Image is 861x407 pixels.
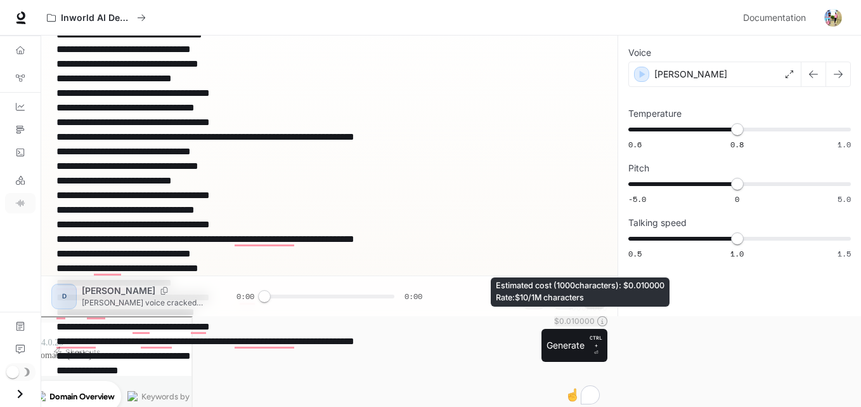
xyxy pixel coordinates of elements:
a: Traces [5,119,36,140]
span: 1.0 [838,139,851,150]
a: Graph Registry [5,68,36,88]
div: Keywords by Traffic [140,75,214,83]
div: v 4.0.25 [36,20,62,30]
a: TTS Playground [5,193,36,213]
a: Documentation [5,316,36,337]
button: All workspaces [41,5,152,30]
img: tab_keywords_by_traffic_grey.svg [126,74,136,84]
div: Domain Overview [48,75,113,83]
span: 0 [735,194,739,204]
a: Documentation [738,5,815,30]
textarea: To enrich screen reader interactions, please activate Accessibility in Grammarly extension settings [56,27,602,407]
a: Dashboards [5,97,36,117]
button: GenerateCTRL +⏎ [541,329,607,362]
p: Talking speed [628,218,687,227]
button: Shortcuts [51,342,105,362]
p: CTRL + [590,334,602,349]
span: 5.0 [838,194,851,204]
a: LLM Playground [5,170,36,190]
a: Overview [5,40,36,60]
span: 0.8 [730,139,744,150]
span: Documentation [743,10,806,26]
img: User avatar [824,9,842,27]
img: website_grey.svg [20,33,30,43]
p: Temperature [628,109,682,118]
p: Inworld AI Demos [61,13,132,23]
div: Domain: [URL] [33,33,90,43]
span: 0.5 [628,248,642,259]
p: Pitch [628,164,649,173]
p: ⏎ [590,334,602,357]
img: logo_orange.svg [20,20,30,30]
span: 0.6 [628,139,642,150]
span: 1.5 [838,248,851,259]
button: User avatar [820,5,846,30]
span: -5.0 [628,194,646,204]
a: Logs [5,142,36,163]
div: Estimated cost ( 1000 characters): $ 0.010000 Rate: $10/1M characters [491,277,670,307]
span: 1.0 [730,248,744,259]
img: tab_domain_overview_orange.svg [34,74,44,84]
p: Voice [628,48,651,57]
p: [PERSON_NAME] [654,68,727,81]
